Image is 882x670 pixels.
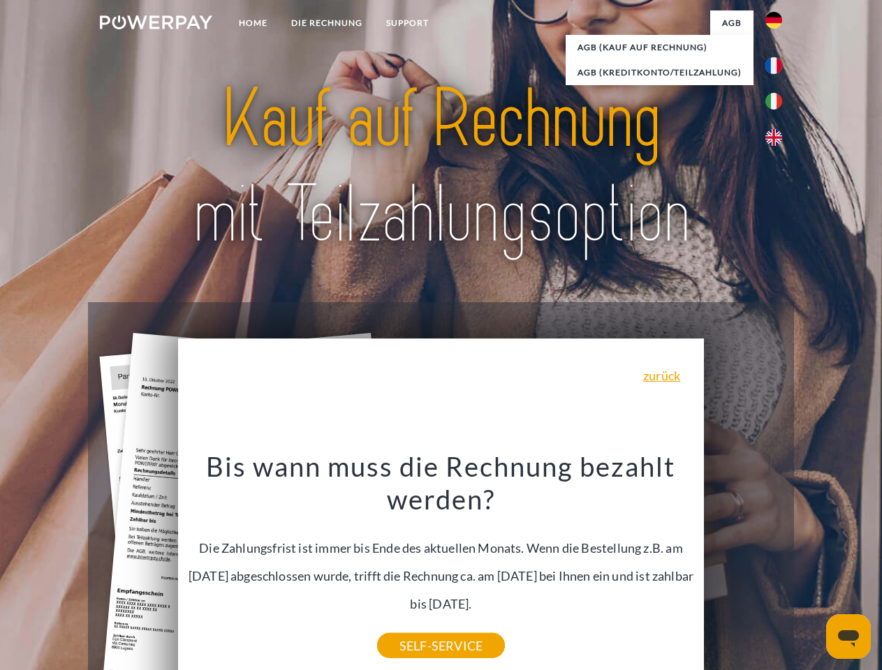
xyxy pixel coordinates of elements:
[279,10,374,36] a: DIE RECHNUNG
[566,60,754,85] a: AGB (Kreditkonto/Teilzahlung)
[374,10,441,36] a: SUPPORT
[826,614,871,659] iframe: Schaltfläche zum Öffnen des Messaging-Fensters
[765,12,782,29] img: de
[765,93,782,110] img: it
[133,67,749,267] img: title-powerpay_de.svg
[710,10,754,36] a: agb
[765,129,782,146] img: en
[100,15,212,29] img: logo-powerpay-white.svg
[765,57,782,74] img: fr
[377,633,505,658] a: SELF-SERVICE
[227,10,279,36] a: Home
[186,449,696,516] h3: Bis wann muss die Rechnung bezahlt werden?
[566,35,754,60] a: AGB (Kauf auf Rechnung)
[643,369,680,382] a: zurück
[186,449,696,646] div: Die Zahlungsfrist ist immer bis Ende des aktuellen Monats. Wenn die Bestellung z.B. am [DATE] abg...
